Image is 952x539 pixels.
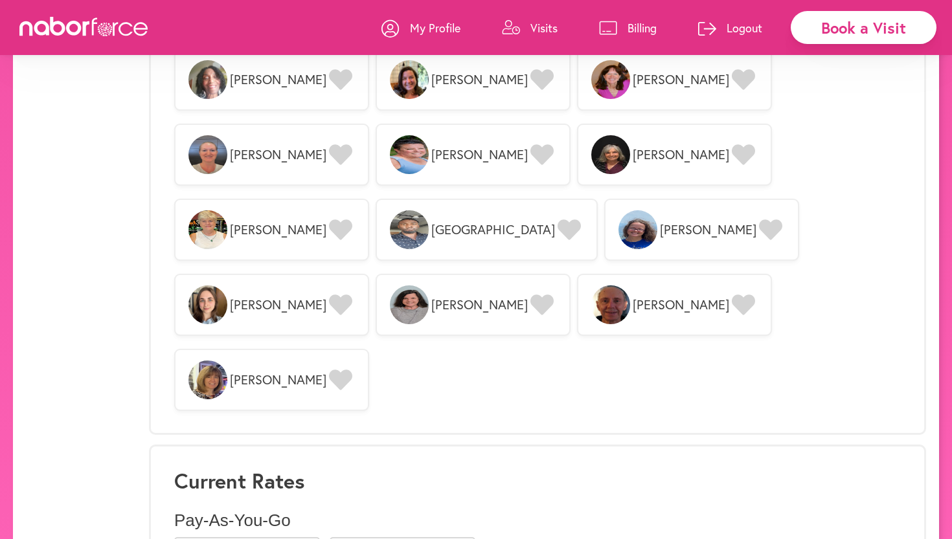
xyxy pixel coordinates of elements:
span: [PERSON_NAME] [633,147,729,162]
span: [PERSON_NAME] [230,72,326,87]
img: WtGanWoBSlSbHL2VCOcD [591,285,630,324]
img: QKmG66FTNKlqGY8w2QZg [618,210,657,249]
h3: Current Rates [174,468,901,493]
span: [PERSON_NAME] [230,372,326,388]
img: 2TiGqRTgTIuXlVIFWP2Y [390,285,429,324]
span: [PERSON_NAME] [660,222,756,237]
a: Visits [502,8,558,47]
img: KqRwHKbR82NYSwMDc2YL [390,210,429,249]
img: Q7INlbsISnCY22bQJcWn [188,210,227,249]
img: I9vy1hmvQ6Wdd4LwfJMr [188,60,227,99]
img: uynADhUPQsOLHk5m3Jdn [188,285,227,324]
a: Logout [698,8,762,47]
a: My Profile [381,8,460,47]
span: [PERSON_NAME] [431,297,528,313]
span: [PERSON_NAME] [431,147,528,162]
img: 8X2zBxNrQpKDk3jv2Go6 [188,135,227,174]
p: Logout [727,20,762,36]
span: [PERSON_NAME] [230,147,326,162]
span: [PERSON_NAME] [230,297,326,313]
span: [PERSON_NAME] [230,222,326,237]
img: bc7BHCEdS4a0RqdfhPZC [591,135,630,174]
p: Visits [530,20,558,36]
p: Pay-As-You-Go [174,511,901,531]
span: [GEOGRAPHIC_DATA] [431,222,555,237]
img: n78te2QKTPCHl9hNuZbw [390,60,429,99]
p: My Profile [410,20,460,36]
img: jCJEtU0NQPGcFLYbnSxd [591,60,630,99]
img: UfCAhFfgTgCcJKMc5owY [390,135,429,174]
img: YA2l2UIOQDcmYEmHDtDm [188,360,227,399]
p: Billing [628,20,657,36]
span: [PERSON_NAME] [431,72,528,87]
span: [PERSON_NAME] [633,72,729,87]
span: [PERSON_NAME] [633,297,729,313]
a: Billing [599,8,657,47]
div: Book a Visit [791,11,936,44]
